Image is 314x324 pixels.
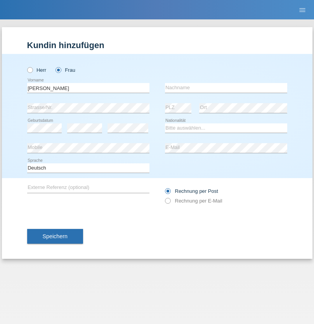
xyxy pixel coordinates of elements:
[27,229,83,244] button: Speichern
[56,67,75,73] label: Frau
[295,7,310,12] a: menu
[27,67,47,73] label: Herr
[56,67,61,72] input: Frau
[165,188,218,194] label: Rechnung per Post
[298,6,306,14] i: menu
[165,198,170,208] input: Rechnung per E-Mail
[165,198,222,204] label: Rechnung per E-Mail
[165,188,170,198] input: Rechnung per Post
[43,233,68,239] span: Speichern
[27,67,32,72] input: Herr
[27,40,287,50] h1: Kundin hinzufügen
